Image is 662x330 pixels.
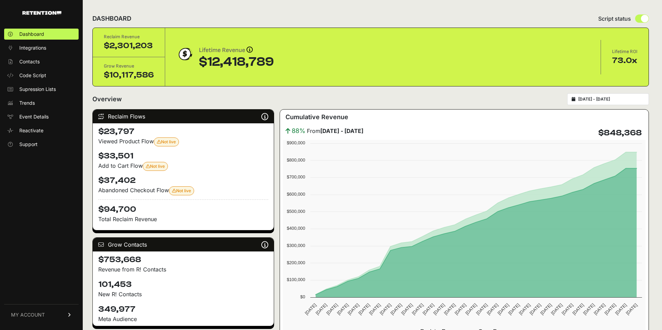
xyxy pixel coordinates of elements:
[287,226,305,231] text: $400,000
[19,127,43,134] span: Reactivate
[199,45,274,55] div: Lifetime Revenue
[98,265,268,274] p: Revenue from R! Contacts
[287,260,305,265] text: $200,000
[287,174,305,179] text: $700,000
[320,127,363,134] strong: [DATE] - [DATE]
[104,70,154,81] div: $10,117,586
[612,48,638,55] div: Lifetime ROI
[22,11,61,15] img: Retention.com
[92,94,122,104] h2: Overview
[443,302,457,316] text: [DATE]
[199,55,274,69] div: $12,418,789
[300,294,305,299] text: $0
[98,137,268,146] div: Viewed Product Flow
[98,279,268,290] h4: 101,453
[172,188,191,193] span: Not live
[336,302,350,316] text: [DATE]
[287,209,305,214] text: $500,000
[411,302,424,316] text: [DATE]
[98,162,268,171] div: Add to Cart Flow
[4,84,79,95] a: Supression Lists
[98,199,268,215] h4: $94,700
[486,302,499,316] text: [DATE]
[93,110,274,123] div: Reclaim Flows
[475,302,489,316] text: [DATE]
[19,100,35,106] span: Trends
[422,302,435,316] text: [DATE]
[98,151,268,162] h4: $33,501
[432,302,446,316] text: [DATE]
[454,302,467,316] text: [DATE]
[4,304,79,325] a: MY ACCOUNT
[598,127,642,138] h4: $848,368
[19,72,46,79] span: Code Script
[550,302,563,316] text: [DATE]
[390,302,403,316] text: [DATE]
[307,127,363,135] span: From
[625,302,639,316] text: [DATE]
[98,304,268,315] h4: 349,977
[287,140,305,145] text: $900,000
[539,302,553,316] text: [DATE]
[292,126,305,136] span: 88%
[287,277,305,282] text: $100,000
[315,302,328,316] text: [DATE]
[146,164,165,169] span: Not live
[98,315,268,323] div: Meta Audience
[4,70,79,81] a: Code Script
[4,42,79,53] a: Integrations
[325,302,339,316] text: [DATE]
[19,141,38,148] span: Support
[347,302,360,316] text: [DATE]
[19,113,49,120] span: Event Details
[358,302,371,316] text: [DATE]
[92,14,131,23] h2: DASHBOARD
[4,56,79,67] a: Contacts
[4,125,79,136] a: Reactivate
[285,112,348,122] h3: Cumulative Revenue
[304,302,318,316] text: [DATE]
[98,254,268,265] h4: $753,668
[98,186,268,195] div: Abandoned Checkout Flow
[287,192,305,197] text: $600,000
[19,44,46,51] span: Integrations
[4,29,79,40] a: Dashboard
[400,302,414,316] text: [DATE]
[104,40,154,51] div: $2,301,203
[464,302,478,316] text: [DATE]
[104,33,154,40] div: Reclaim Revenue
[157,139,176,144] span: Not live
[368,302,382,316] text: [DATE]
[582,302,596,316] text: [DATE]
[529,302,542,316] text: [DATE]
[598,14,631,23] span: Script status
[98,215,268,223] p: Total Reclaim Revenue
[593,302,606,316] text: [DATE]
[93,238,274,251] div: Grow Contacts
[19,58,40,65] span: Contacts
[104,63,154,70] div: Grow Revenue
[507,302,521,316] text: [DATE]
[98,290,268,298] p: New R! Contacts
[4,111,79,122] a: Event Details
[4,139,79,150] a: Support
[571,302,585,316] text: [DATE]
[11,311,45,318] span: MY ACCOUNT
[19,31,44,38] span: Dashboard
[614,302,628,316] text: [DATE]
[561,302,574,316] text: [DATE]
[287,157,305,163] text: $800,000
[604,302,617,316] text: [DATE]
[379,302,392,316] text: [DATE]
[176,45,193,63] img: dollar-coin-05c43ed7efb7bc0c12610022525b4bbbb207c7efeef5aecc26f025e68dcafac9.png
[287,243,305,248] text: $300,000
[496,302,510,316] text: [DATE]
[612,55,638,66] div: 73.0x
[98,175,268,186] h4: $37,402
[518,302,531,316] text: [DATE]
[19,86,56,93] span: Supression Lists
[98,126,268,137] h4: $23,797
[4,97,79,109] a: Trends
